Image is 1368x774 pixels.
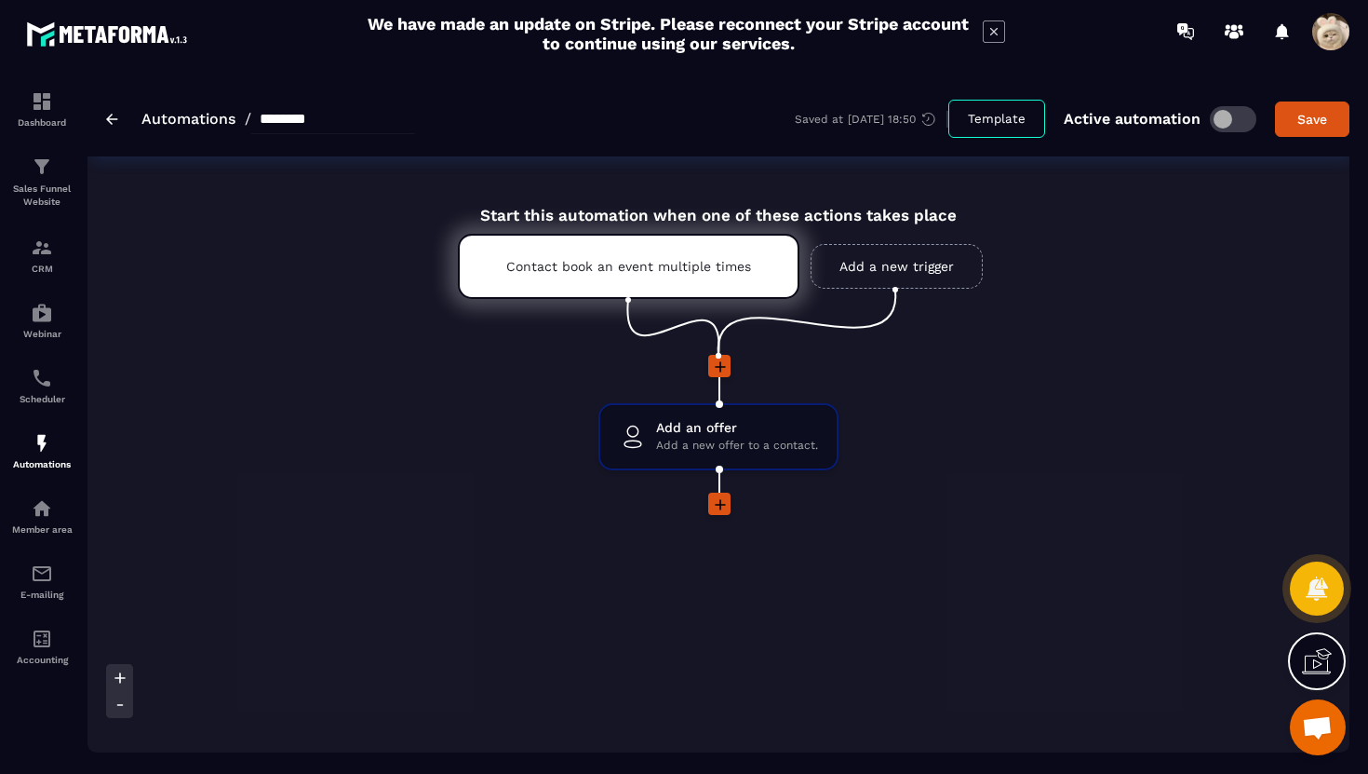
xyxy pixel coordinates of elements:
[795,111,948,128] div: Saved at
[656,419,818,437] span: Add an offer
[31,432,53,455] img: automations
[31,497,53,520] img: automations
[245,110,251,128] span: /
[411,184,1026,224] div: Start this automation when one of these actions takes place
[106,114,118,125] img: arrow
[5,483,79,549] a: automationsautomationsMember area
[5,142,79,223] a: formationformationSales Funnel Website
[5,264,79,274] p: CRM
[5,459,79,469] p: Automations
[5,418,79,483] a: automationsautomationsAutomations
[5,549,79,614] a: emailemailE-mailing
[31,90,53,113] img: formation
[31,367,53,389] img: scheduler
[948,100,1045,138] button: Template
[5,183,79,209] p: Sales Funnel Website
[5,590,79,600] p: E-mailing
[5,394,79,404] p: Scheduler
[5,329,79,339] p: Webinar
[141,110,235,128] a: Automations
[811,244,983,289] a: Add a new trigger
[26,17,194,51] img: logo
[5,524,79,535] p: Member area
[5,76,79,142] a: formationformationDashboard
[363,14,973,53] h2: We have made an update on Stripe. Please reconnect your Stripe account to continue using our serv...
[5,614,79,679] a: accountantaccountantAccounting
[1064,110,1200,128] p: Active automation
[31,237,53,259] img: formation
[506,259,751,274] p: Contact book an event multiple times
[5,223,79,288] a: formationformationCRM
[31,563,53,585] img: email
[5,117,79,128] p: Dashboard
[31,302,53,324] img: automations
[5,353,79,418] a: schedulerschedulerScheduler
[31,628,53,650] img: accountant
[5,655,79,665] p: Accounting
[1287,110,1337,129] div: Save
[1275,102,1349,137] button: Save
[1290,699,1346,755] div: Mở cuộc trò chuyện
[5,288,79,353] a: automationsautomationsWebinar
[848,113,916,126] p: [DATE] 18:50
[31,156,53,178] img: formation
[656,437,818,455] span: Add a new offer to a contact.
